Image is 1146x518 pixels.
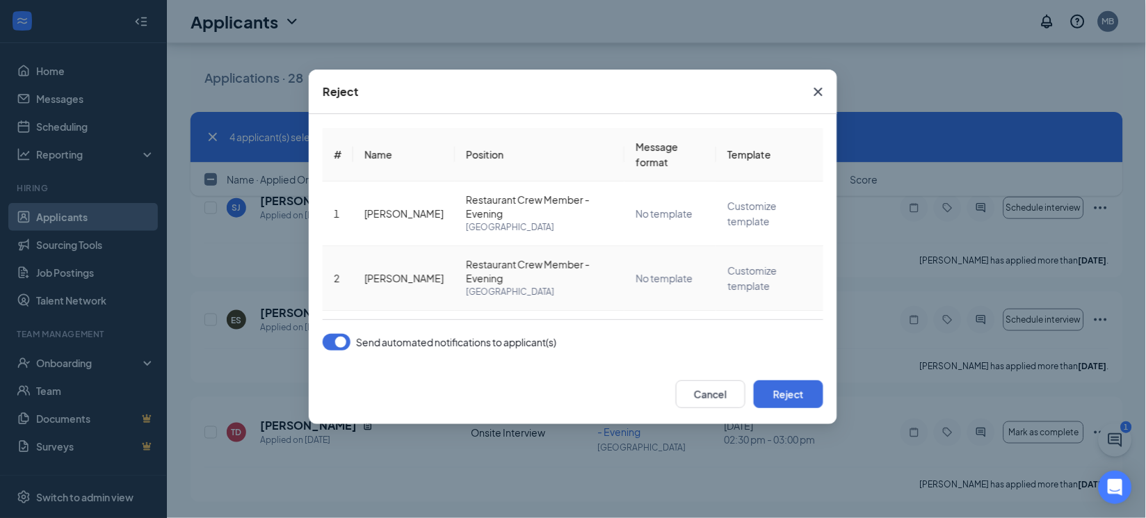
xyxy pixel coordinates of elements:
div: Open Intercom Messenger [1099,471,1132,504]
td: [PERSON_NAME] [353,311,455,375]
span: [GEOGRAPHIC_DATA] [466,220,613,234]
td: [PERSON_NAME] [353,181,455,246]
span: 2 [334,272,339,284]
td: [PERSON_NAME] [353,246,455,311]
span: Send automated notifications to applicant(s) [356,334,556,350]
span: Restaurant Crew Member - Evening [466,257,613,285]
button: Reject [754,380,823,408]
span: No template [636,207,693,220]
span: Restaurant Crew Member - Evening [466,193,613,220]
div: Reject [323,84,359,99]
span: 1 [334,207,339,220]
th: Template [716,128,823,181]
th: Name [353,128,455,181]
span: [GEOGRAPHIC_DATA] [466,285,613,299]
svg: Cross [810,83,827,100]
th: Position [455,128,624,181]
button: Close [800,70,837,114]
span: Customize template [727,200,777,227]
span: No template [636,272,693,284]
span: Customize template [727,264,777,292]
th: Message format [624,128,716,181]
button: Cancel [676,380,745,408]
th: # [323,128,353,181]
